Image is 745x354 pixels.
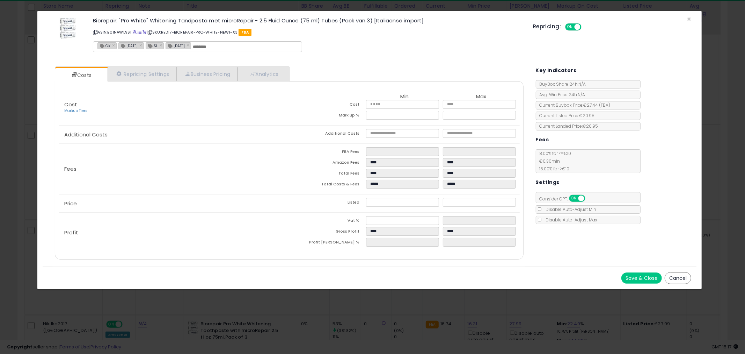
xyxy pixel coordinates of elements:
h5: Settings [536,178,560,187]
a: Markup Tiers [64,108,87,113]
h5: Fees [536,135,549,144]
a: Repricing Settings [108,67,177,81]
p: ASIN: B01NAWL9S1 | SKU: RED17-BIOREPAIR-PRO-WHITE-NEW1-X3 [93,27,523,38]
td: Vat % [289,216,366,227]
a: × [187,42,191,48]
p: Fees [59,166,289,172]
span: ON [566,24,575,30]
span: Avg. Win Price 24h: N/A [536,92,585,98]
span: Disable Auto-Adjust Min [542,206,597,212]
span: Disable Auto-Adjust Max [542,217,598,223]
td: Profit [PERSON_NAME] % [289,238,366,249]
button: Cancel [665,272,691,284]
td: Total Fees [289,169,366,180]
td: Cost [289,100,366,111]
p: Profit [59,230,289,235]
td: Total Costs & Fees [289,180,366,191]
h3: Biorepair: "Pro White" Whitening Tandpasta met microRepair - 2.5 Fluid Ounce (75 ml) Tubes (Pack ... [93,18,523,23]
a: Business Pricing [176,67,238,81]
button: Save & Close [621,272,662,284]
span: × [687,14,691,24]
a: BuyBox page [133,29,137,35]
h5: Repricing: [533,24,561,29]
span: Consider CPT: [536,196,594,202]
a: × [139,42,144,48]
span: €0.30 min [536,158,560,164]
td: Gross Profit [289,227,366,238]
span: ( FBA ) [599,102,611,108]
td: Amazon Fees [289,158,366,169]
th: Max [443,94,520,100]
span: OFF [584,196,595,201]
th: Min [366,94,443,100]
span: OFF [580,24,592,30]
span: BuyBox Share 24h: N/A [536,81,586,87]
a: Your listing only [143,29,146,35]
span: Current Landed Price: €20.95 [536,123,598,129]
span: [DATE] [119,43,138,49]
p: Cost [59,102,289,114]
span: GK [98,43,110,49]
a: × [160,42,164,48]
p: Additional Costs [59,132,289,137]
a: All offer listings [138,29,141,35]
span: Current Buybox Price: [536,102,611,108]
td: Listed [289,198,366,209]
img: 51QwKD9rzKL._SL60_.jpg [60,18,76,39]
span: FBA [239,29,251,36]
a: × [112,42,116,48]
h5: Key Indicators [536,66,577,75]
span: [DATE] [166,43,185,49]
span: 15.00 % for > €10 [536,166,570,172]
span: Current Listed Price: €20.95 [536,113,595,119]
span: SL [146,43,158,49]
td: Mark up % [289,111,366,122]
td: Additional Costs [289,129,366,140]
p: Price [59,201,289,206]
span: ON [570,196,578,201]
a: Costs [55,68,107,82]
td: FBA Fees [289,147,366,158]
span: 8.00 % for <= €10 [536,150,571,172]
a: Analytics [238,67,289,81]
span: €27.44 [584,102,611,108]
